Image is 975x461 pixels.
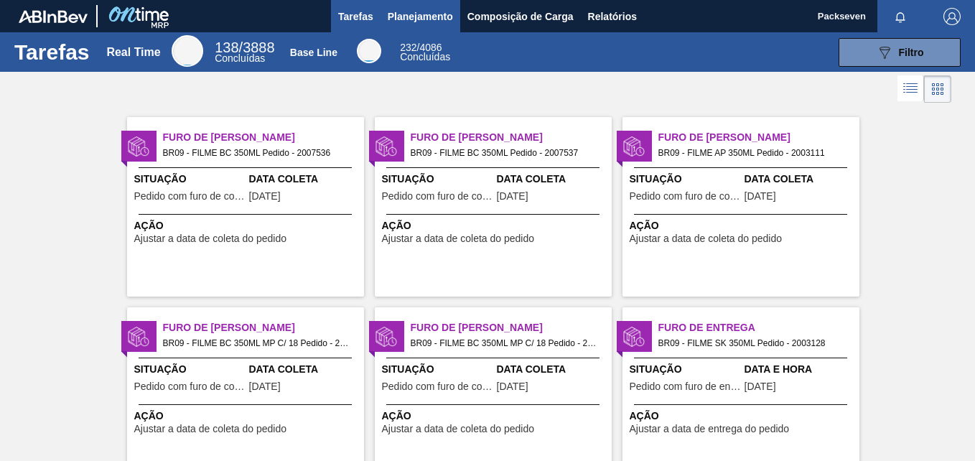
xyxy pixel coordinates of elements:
[630,362,741,377] span: Situação
[943,8,961,25] img: Logout
[630,381,741,392] span: Pedido com furo de entrega
[588,8,637,25] span: Relatórios
[745,381,776,392] span: 06/10/2025,
[630,191,741,202] span: Pedido com furo de coleta
[400,42,442,53] span: / 4086
[623,326,645,348] img: status
[658,145,848,161] span: BR09 - FILME AP 350ML Pedido - 2003111
[497,381,528,392] span: 22/09/2025
[924,75,951,103] div: Visão em Cards
[134,218,360,233] span: Ação
[128,326,149,348] img: status
[134,381,246,392] span: Pedido com furo de coleta
[630,172,741,187] span: Situação
[630,409,856,424] span: Ação
[249,172,360,187] span: Data Coleta
[338,8,373,25] span: Tarefas
[134,191,246,202] span: Pedido com furo de coleta
[400,43,450,62] div: Base Line
[163,145,353,161] span: BR09 - FILME BC 350ML Pedido - 2007536
[400,51,450,62] span: Concluídas
[658,130,859,145] span: Furo de Coleta
[745,362,856,377] span: Data e Hora
[388,8,453,25] span: Planejamento
[375,136,397,157] img: status
[411,320,612,335] span: Furo de Coleta
[411,145,600,161] span: BR09 - FILME BC 350ML Pedido - 2007537
[839,38,961,67] button: Filtro
[745,191,776,202] span: 03/10/2025
[745,172,856,187] span: Data Coleta
[497,191,528,202] span: 06/10/2025
[106,46,160,59] div: Real Time
[14,44,90,60] h1: Tarefas
[215,39,238,55] span: 138
[411,335,600,351] span: BR09 - FILME BC 350ML MP C/ 18 Pedido - 2003155
[382,191,493,202] span: Pedido com furo de coleta
[215,42,274,63] div: Real Time
[467,8,574,25] span: Composição de Carga
[899,47,924,58] span: Filtro
[163,335,353,351] span: BR09 - FILME BC 350ML MP C/ 18 Pedido - 2027093
[382,218,608,233] span: Ação
[658,335,848,351] span: BR09 - FILME SK 350ML Pedido - 2003128
[134,233,287,244] span: Ajustar a data de coleta do pedido
[630,218,856,233] span: Ação
[382,233,535,244] span: Ajustar a data de coleta do pedido
[630,233,783,244] span: Ajustar a data de coleta do pedido
[128,136,149,157] img: status
[497,362,608,377] span: Data Coleta
[134,424,287,434] span: Ajustar a data de coleta do pedido
[382,381,493,392] span: Pedido com furo de coleta
[658,320,859,335] span: Furo de Entrega
[249,191,281,202] span: 06/10/2025
[290,47,337,58] div: Base Line
[134,172,246,187] span: Situação
[382,362,493,377] span: Situação
[382,409,608,424] span: Ação
[623,136,645,157] img: status
[163,130,364,145] span: Furo de Coleta
[215,52,265,64] span: Concluídas
[382,424,535,434] span: Ajustar a data de coleta do pedido
[163,320,364,335] span: Furo de Coleta
[134,362,246,377] span: Situação
[630,424,790,434] span: Ajustar a data de entrega do pedido
[215,39,274,55] span: / 3888
[382,172,493,187] span: Situação
[400,42,416,53] span: 232
[249,381,281,392] span: 30/09/2025
[172,35,203,67] div: Real Time
[134,409,360,424] span: Ação
[375,326,397,348] img: status
[877,6,923,27] button: Notificações
[357,39,381,63] div: Base Line
[897,75,924,103] div: Visão em Lista
[497,172,608,187] span: Data Coleta
[249,362,360,377] span: Data Coleta
[19,10,88,23] img: TNhmsLtSVTkK8tSr43FrP2fwEKptu5GPRR3wAAAABJRU5ErkJggg==
[411,130,612,145] span: Furo de Coleta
